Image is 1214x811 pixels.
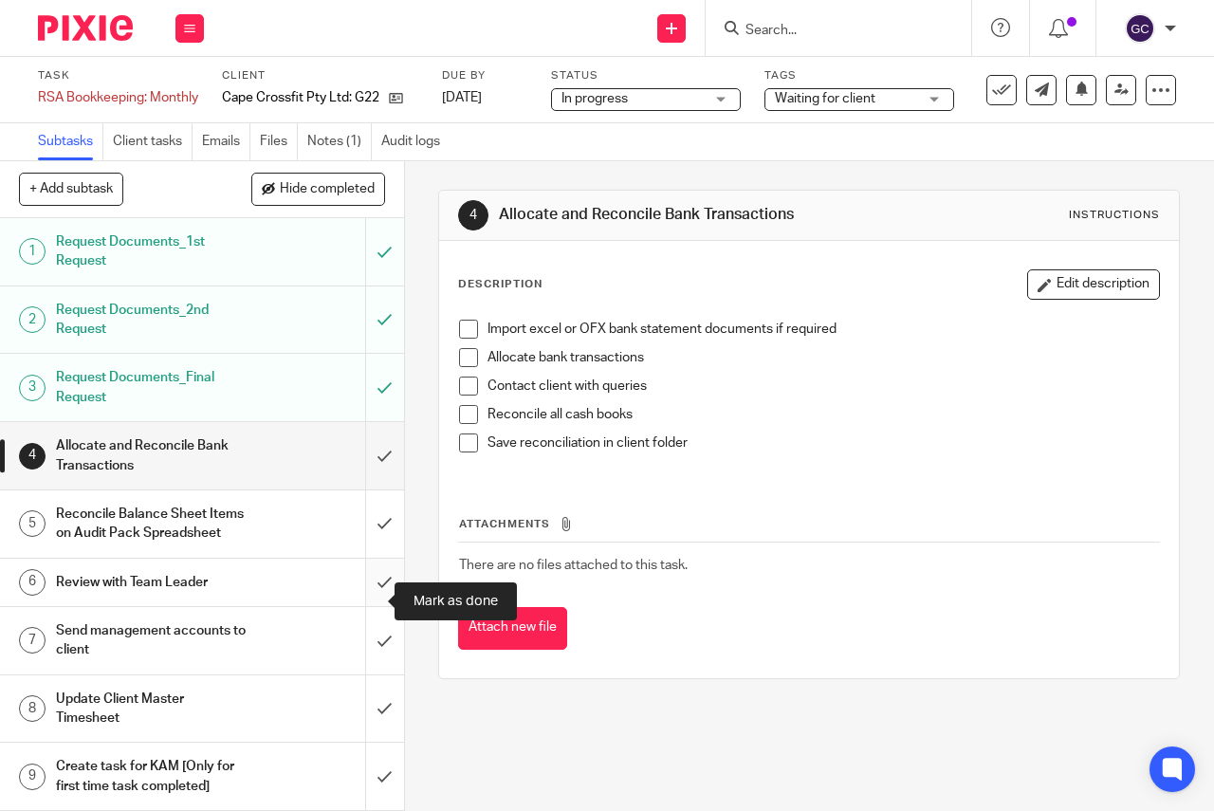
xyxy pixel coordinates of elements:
[202,123,250,160] a: Emails
[19,569,46,596] div: 6
[113,123,193,160] a: Client tasks
[458,200,488,230] div: 4
[19,173,123,205] button: + Add subtask
[56,685,249,733] h1: Update Client Master Timesheet
[56,432,249,480] h1: Allocate and Reconcile Bank Transactions
[38,15,133,41] img: Pixie
[56,568,249,597] h1: Review with Team Leader
[487,377,1159,396] p: Contact client with queries
[764,68,954,83] label: Tags
[56,363,249,412] h1: Request Documents_Final Request
[561,92,628,105] span: In progress
[19,443,46,470] div: 4
[459,559,688,572] span: There are no files attached to this task.
[487,405,1159,424] p: Reconcile all cash books
[19,764,46,790] div: 9
[459,519,550,529] span: Attachments
[1027,269,1160,300] button: Edit description
[56,228,249,276] h1: Request Documents_1st Request
[38,123,103,160] a: Subtasks
[38,68,198,83] label: Task
[1069,208,1160,223] div: Instructions
[222,68,418,83] label: Client
[56,296,249,344] h1: Request Documents_2nd Request
[19,306,46,333] div: 2
[19,510,46,537] div: 5
[56,617,249,665] h1: Send management accounts to client
[19,627,46,654] div: 7
[487,320,1159,339] p: Import excel or OFX bank statement documents if required
[775,92,875,105] span: Waiting for client
[222,88,379,107] p: Cape Crossfit Pty Ltd: G2295
[458,607,567,650] button: Attach new file
[442,91,482,104] span: [DATE]
[487,433,1159,452] p: Save reconciliation in client folder
[551,68,741,83] label: Status
[499,205,850,225] h1: Allocate and Reconcile Bank Transactions
[19,695,46,722] div: 8
[56,752,249,801] h1: Create task for KAM [Only for first time task completed]
[280,182,375,197] span: Hide completed
[38,88,198,107] div: RSA Bookkeeping: Monthly
[19,375,46,401] div: 3
[381,123,450,160] a: Audit logs
[458,277,543,292] p: Description
[307,123,372,160] a: Notes (1)
[442,68,527,83] label: Due by
[260,123,298,160] a: Files
[251,173,385,205] button: Hide completed
[1125,13,1155,44] img: svg%3E
[56,500,249,548] h1: Reconcile Balance Sheet Items on Audit Pack Spreadsheet
[487,348,1159,367] p: Allocate bank transactions
[744,23,914,40] input: Search
[19,238,46,265] div: 1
